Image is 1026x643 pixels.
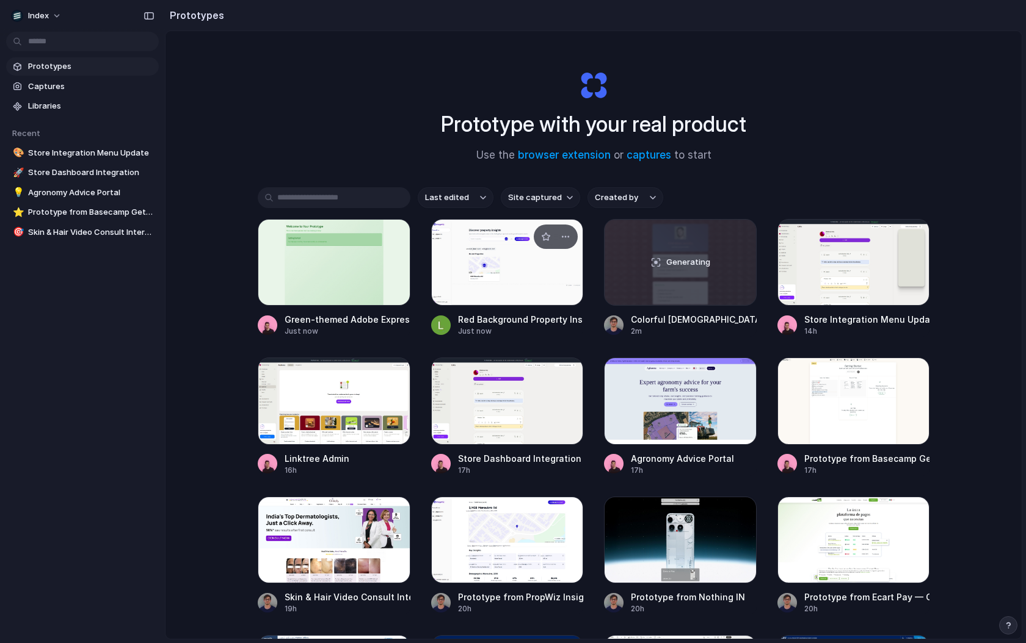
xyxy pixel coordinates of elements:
[588,187,663,208] button: Created by
[6,144,159,162] a: 🎨Store Integration Menu Update
[631,603,745,614] div: 20h
[13,185,21,199] div: 💡
[595,192,638,204] span: Created by
[165,8,224,23] h2: Prototypes
[285,452,349,465] div: Linktree Admin
[458,591,584,603] div: Prototype from PropWiz Insights Maroubra
[804,452,930,465] div: Prototype from Basecamp Getting Started
[11,206,23,218] button: ⭐
[12,128,40,138] span: Recent
[13,206,21,220] div: ⭐
[631,591,745,603] div: Prototype from Nothing IN
[28,81,154,93] span: Captures
[458,452,581,465] div: Store Dashboard Integration
[458,465,581,476] div: 17h
[6,203,159,221] a: ⭐Prototype from Basecamp Getting Started
[777,219,930,337] a: Store Integration Menu UpdateStore Integration Menu Update14h
[631,326,757,337] div: 2m
[11,167,23,179] button: 🚀
[6,184,159,202] a: 💡Agronomy Advice Portal
[777,497,930,614] a: Prototype from Ecart Pay — Online Payment PlatformPrototype from Ecart Pay — Online Payment Platf...
[777,357,930,475] a: Prototype from Basecamp Getting StartedPrototype from Basecamp Getting Started17h
[28,206,154,218] span: Prototype from Basecamp Getting Started
[11,147,23,159] button: 🎨
[804,313,930,326] div: Store Integration Menu Update
[285,603,410,614] div: 19h
[631,313,757,326] div: Colorful [DEMOGRAPHIC_DATA][PERSON_NAME] Site
[804,465,930,476] div: 17h
[501,187,580,208] button: Site captured
[431,357,584,475] a: Store Dashboard IntegrationStore Dashboard Integration17h
[285,591,410,603] div: Skin & Hair Video Consult Interface
[28,187,154,199] span: Agronomy Advice Portal
[431,497,584,614] a: Prototype from PropWiz Insights MaroubraPrototype from PropWiz Insights Maroubra20h
[431,219,584,337] a: Red Background Property InsightsRed Background Property InsightsJust now
[285,326,410,337] div: Just now
[476,148,711,163] span: Use the or to start
[458,603,584,614] div: 20h
[604,219,757,337] a: Colorful Christian Iacullo SiteGeneratingColorful [DEMOGRAPHIC_DATA][PERSON_NAME] Site2m
[28,147,154,159] span: Store Integration Menu Update
[425,192,469,204] span: Last edited
[11,226,23,239] button: 🎯
[604,497,757,614] a: Prototype from Nothing INPrototype from Nothing IN20h
[28,60,154,73] span: Prototypes
[28,226,154,239] span: Skin & Hair Video Consult Interface
[441,108,746,140] h1: Prototype with your real product
[631,465,734,476] div: 17h
[28,10,49,22] span: Index
[13,225,21,239] div: 🎯
[11,187,23,199] button: 💡
[604,357,757,475] a: Agronomy Advice PortalAgronomy Advice Portal17h
[258,357,410,475] a: Linktree AdminLinktree Admin16h
[418,187,493,208] button: Last edited
[666,256,710,268] span: Generating
[627,149,671,161] a: captures
[458,326,584,337] div: Just now
[458,313,584,326] div: Red Background Property Insights
[28,100,154,112] span: Libraries
[285,313,410,326] div: Green-themed Adobe Express Design
[6,163,159,182] a: 🚀Store Dashboard Integration
[804,603,930,614] div: 20h
[508,192,562,204] span: Site captured
[6,223,159,242] a: 🎯Skin & Hair Video Consult Interface
[6,57,159,76] a: Prototypes
[28,167,154,179] span: Store Dashboard Integration
[804,591,930,603] div: Prototype from Ecart Pay — Online Payment Platform
[285,465,349,476] div: 16h
[6,77,159,96] a: Captures
[631,452,734,465] div: Agronomy Advice Portal
[518,149,611,161] a: browser extension
[804,326,930,337] div: 14h
[6,97,159,115] a: Libraries
[6,6,68,26] button: Index
[258,219,410,337] a: Green-themed Adobe Express DesignGreen-themed Adobe Express DesignJust now
[13,166,21,180] div: 🚀
[258,497,410,614] a: Skin & Hair Video Consult InterfaceSkin & Hair Video Consult Interface19h
[13,146,21,160] div: 🎨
